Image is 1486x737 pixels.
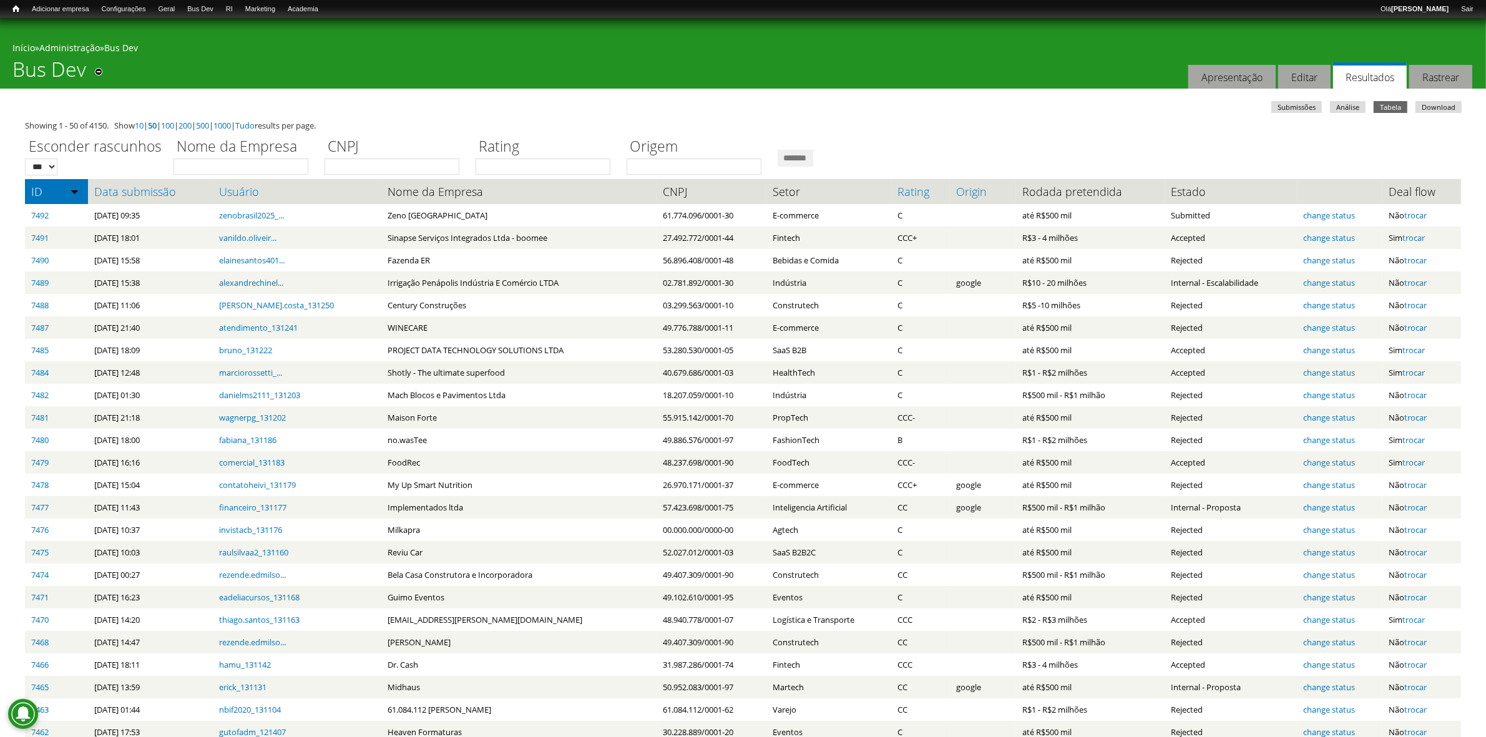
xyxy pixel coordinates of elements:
[657,361,766,384] td: 40.679.686/0001-03
[1165,451,1298,474] td: Accepted
[196,120,209,131] a: 500
[1304,277,1356,288] a: change status
[1402,367,1425,378] a: trocar
[766,496,891,519] td: Inteligencia Artificial
[1374,3,1455,16] a: Olá[PERSON_NAME]
[381,496,657,519] td: Implementados ltda
[219,569,286,580] a: rezende.edmilso...
[891,384,950,406] td: C
[88,496,213,519] td: [DATE] 11:43
[1016,316,1165,339] td: até R$500 mil
[1382,406,1461,429] td: Não
[1382,271,1461,294] td: Não
[1382,541,1461,564] td: Não
[1165,339,1298,361] td: Accepted
[1382,179,1461,204] th: Deal flow
[1188,65,1276,89] a: Apresentação
[12,42,1474,57] div: » »
[657,227,766,249] td: 27.492.772/0001-44
[152,3,181,16] a: Geral
[657,271,766,294] td: 02.781.892/0001-30
[31,277,49,288] a: 7489
[891,204,950,227] td: C
[1404,547,1427,558] a: trocar
[25,136,165,159] label: Esconder rascunhos
[1304,524,1356,535] a: change status
[181,3,220,16] a: Bus Dev
[1382,316,1461,339] td: Não
[219,681,266,693] a: erick_131131
[1304,659,1356,670] a: change status
[381,227,657,249] td: Sinapse Serviços Integrados Ltda - boomee
[1382,339,1461,361] td: Sim
[88,316,213,339] td: [DATE] 21:40
[219,300,334,311] a: [PERSON_NAME].costa_131250
[31,185,82,198] a: ID
[88,474,213,496] td: [DATE] 15:04
[1304,344,1356,356] a: change status
[476,136,618,159] label: Rating
[657,316,766,339] td: 49.776.788/0001-11
[891,271,950,294] td: C
[1304,479,1356,491] a: change status
[1165,406,1298,429] td: Rejected
[766,586,891,608] td: Eventos
[1304,322,1356,333] a: change status
[381,249,657,271] td: Fazenda ER
[88,384,213,406] td: [DATE] 01:30
[88,294,213,316] td: [DATE] 11:06
[766,429,891,451] td: FashionTech
[1165,361,1298,384] td: Accepted
[657,294,766,316] td: 03.299.563/0001-10
[381,316,657,339] td: WINECARE
[381,519,657,541] td: Milkapra
[1374,101,1407,113] a: Tabela
[950,496,1016,519] td: google
[657,339,766,361] td: 53.280.530/0001-05
[1409,65,1472,89] a: Rastrear
[1402,457,1425,468] a: trocar
[1165,474,1298,496] td: Rejected
[219,637,286,648] a: rezende.edmilso...
[1382,474,1461,496] td: Não
[381,451,657,474] td: FoodRec
[219,524,282,535] a: invistacb_131176
[1455,3,1480,16] a: Sair
[1016,294,1165,316] td: R$5 -10 milhões
[381,179,657,204] th: Nome da Empresa
[1382,361,1461,384] td: Sim
[891,429,950,451] td: B
[1382,451,1461,474] td: Sim
[88,271,213,294] td: [DATE] 15:38
[1304,434,1356,446] a: change status
[12,57,86,89] h1: Bus Dev
[1165,271,1298,294] td: Internal - Escalabilidade
[1404,277,1427,288] a: trocar
[1304,210,1356,221] a: change status
[219,659,271,670] a: hamu_131142
[1016,227,1165,249] td: R$3 - 4 milhões
[1016,474,1165,496] td: até R$500 mil
[235,120,255,131] a: Tudo
[1402,232,1425,243] a: trocar
[657,496,766,519] td: 57.423.698/0001-75
[766,339,891,361] td: SaaS B2B
[381,429,657,451] td: no.wasTee
[219,547,288,558] a: raulsilvaa2_131160
[1304,502,1356,513] a: change status
[1382,676,1461,698] td: Não
[657,586,766,608] td: 49.102.610/0001-95
[88,519,213,541] td: [DATE] 10:37
[1165,519,1298,541] td: Rejected
[1304,704,1356,715] a: change status
[1404,479,1427,491] a: trocar
[766,361,891,384] td: HealthTech
[1278,65,1331,89] a: Editar
[219,367,282,378] a: marciorossetti_...
[766,271,891,294] td: Indústria
[12,4,19,13] span: Início
[31,704,49,715] a: 7463
[219,502,286,513] a: financeiro_131177
[39,42,100,54] a: Administração
[31,300,49,311] a: 7488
